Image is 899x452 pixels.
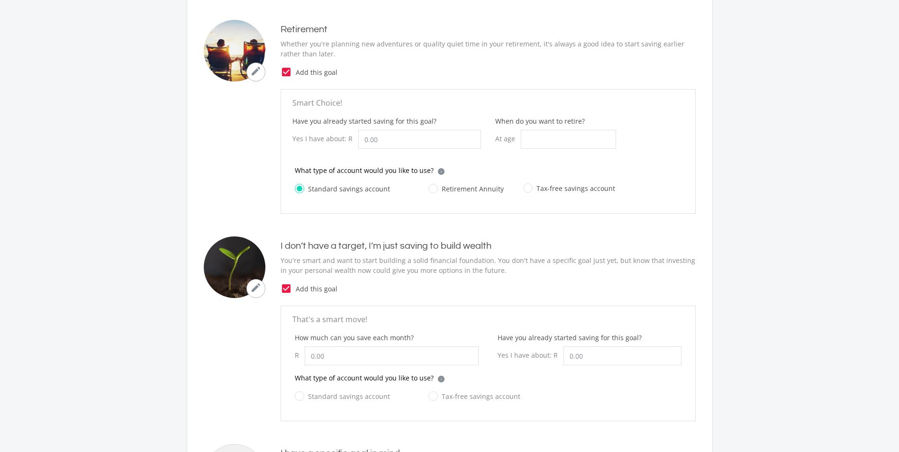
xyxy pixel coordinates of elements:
[295,333,414,343] label: How much can you save each month?
[281,39,696,59] p: Whether you're planning new adventures or quality quiet time in your retirement, it's always a go...
[305,346,479,365] input: 0.00
[523,182,615,194] label: Tax-free savings account
[428,390,520,402] label: Tax-free savings account
[495,116,585,126] label: When do you want to retire?
[281,24,696,35] h4: Retirement
[498,346,563,364] div: Yes I have about: R
[246,279,265,298] button: mode_edit
[495,130,521,147] div: At age
[250,282,262,293] i: mode_edit
[428,183,504,195] label: Retirement Annuity
[295,390,390,402] label: Standard savings account
[295,346,305,364] div: R
[250,65,262,77] i: mode_edit
[281,240,696,252] h4: I don’t have a target, I’m just saving to build wealth
[292,130,358,147] div: Yes I have about: R
[281,255,696,275] p: You're smart and want to start building a solid financial foundation. You don't have a specific g...
[246,63,265,81] button: mode_edit
[292,284,696,294] span: Add this goal
[292,97,684,108] p: Smart Choice!
[281,283,292,294] i: check_box
[295,165,434,175] p: What type of account would you like to use?
[295,183,390,195] label: Standard savings account
[498,333,642,343] label: Have you already started saving for this goal?
[438,168,445,175] div: i
[438,376,445,382] div: i
[292,116,436,126] label: Have you already started saving for this goal?
[563,346,681,365] input: 0.00
[358,130,481,149] input: 0.00
[295,373,434,383] p: What type of account would you like to use?
[281,66,292,78] i: check_box
[292,67,696,77] span: Add this goal
[292,314,684,325] p: That's a smart move!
